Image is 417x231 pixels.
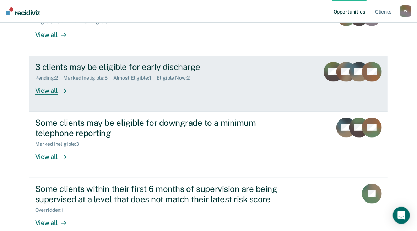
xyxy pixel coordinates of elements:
[35,81,75,95] div: View all
[400,5,411,17] button: W
[35,141,85,147] div: Marked Ineligible : 3
[35,213,75,227] div: View all
[35,75,64,81] div: Pending : 2
[35,25,75,39] div: View all
[29,112,388,178] a: Some clients may be eligible for downgrade to a minimum telephone reportingMarked Ineligible:3Vie...
[35,207,69,213] div: Overridden : 1
[35,118,285,138] div: Some clients may be eligible for downgrade to a minimum telephone reporting
[6,7,40,15] img: Recidiviz
[35,184,285,204] div: Some clients within their first 6 months of supervision are being supervised at a level that does...
[113,75,157,81] div: Almost Eligible : 1
[393,207,410,224] div: Open Intercom Messenger
[35,62,285,72] div: 3 clients may be eligible for early discharge
[63,75,113,81] div: Marked Ineligible : 5
[29,56,388,112] a: 3 clients may be eligible for early dischargePending:2Marked Ineligible:5Almost Eligible:1Eligibl...
[157,75,195,81] div: Eligible Now : 2
[35,147,75,161] div: View all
